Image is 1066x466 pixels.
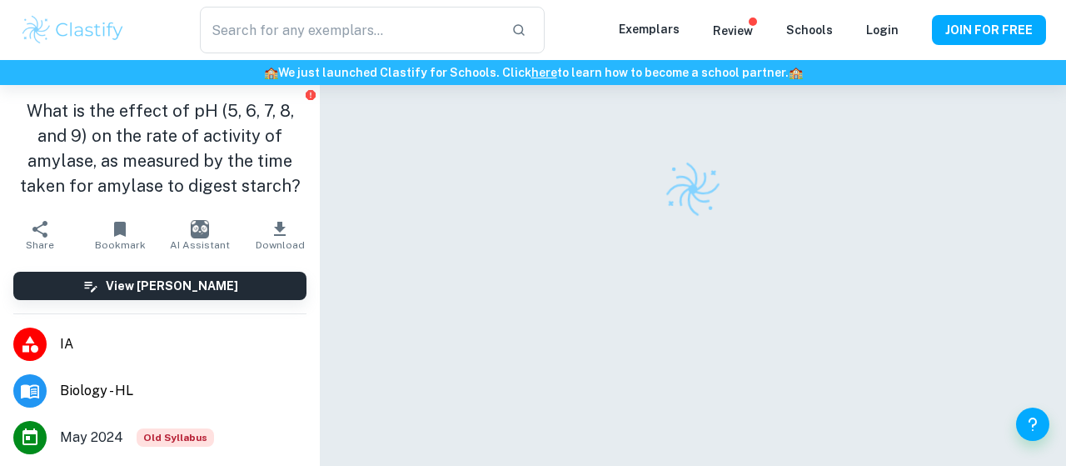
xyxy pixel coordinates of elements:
span: Biology - HL [60,381,306,401]
p: Exemplars [619,20,680,38]
p: Review [713,22,753,40]
h6: We just launched Clastify for Schools. Click to learn how to become a school partner. [3,63,1063,82]
span: May 2024 [60,428,123,448]
a: Schools [786,23,833,37]
button: Bookmark [80,212,160,258]
h1: What is the effect of pH (5, 6, 7, 8, and 9) on the rate of activity of amylase, as measured by t... [13,98,306,198]
button: Report issue [304,88,316,101]
a: Login [866,23,899,37]
button: Download [240,212,320,258]
img: Clastify logo [661,158,725,221]
a: here [531,66,557,79]
h6: View [PERSON_NAME] [106,277,238,295]
button: JOIN FOR FREE [932,15,1046,45]
button: Help and Feedback [1016,408,1049,441]
span: Bookmark [95,239,146,251]
input: Search for any exemplars... [200,7,498,53]
span: 🏫 [264,66,278,79]
span: Share [26,239,54,251]
button: View [PERSON_NAME] [13,272,306,300]
button: AI Assistant [160,212,240,258]
span: IA [60,334,306,354]
span: 🏫 [789,66,803,79]
img: AI Assistant [191,220,209,238]
span: Old Syllabus [137,428,214,447]
img: Clastify logo [20,13,126,47]
span: Download [256,239,305,251]
span: AI Assistant [170,239,230,251]
div: Starting from the May 2025 session, the Biology IA requirements have changed. It's OK to refer to... [137,428,214,447]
